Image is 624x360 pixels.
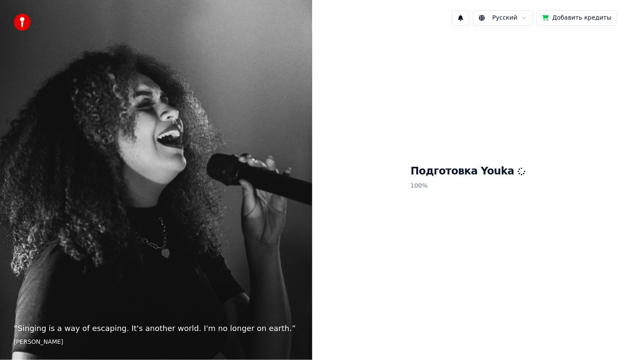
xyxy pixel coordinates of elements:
img: youka [14,14,31,31]
p: “ Singing is a way of escaping. It's another world. I'm no longer on earth. ” [14,322,299,334]
button: Добавить кредиты [537,10,617,26]
h1: Подготовка Youka [411,165,525,178]
p: 100 % [411,178,525,194]
footer: [PERSON_NAME] [14,338,299,346]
